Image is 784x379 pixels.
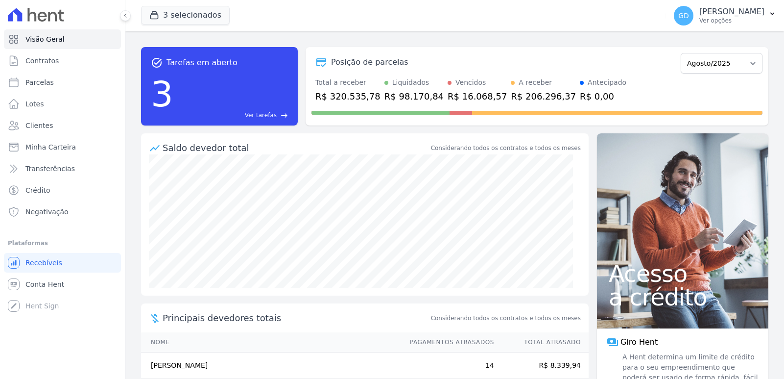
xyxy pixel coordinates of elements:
[281,112,288,119] span: east
[177,111,288,120] a: Ver tarefas east
[401,332,495,353] th: Pagamentos Atrasados
[678,12,689,19] span: GD
[4,94,121,114] a: Lotes
[401,353,495,379] td: 14
[141,6,230,25] button: 3 selecionados
[609,262,757,285] span: Acesso
[4,159,121,178] a: Transferências
[455,77,486,88] div: Vencidos
[25,99,44,109] span: Lotes
[4,275,121,294] a: Conta Hent
[392,77,429,88] div: Liquidados
[4,137,121,157] a: Minha Carteira
[609,285,757,309] span: a crédito
[384,90,444,103] div: R$ 98.170,84
[25,185,50,195] span: Crédito
[431,314,581,323] span: Considerando todos os contratos e todos os meses
[620,336,658,348] span: Giro Hent
[151,57,163,69] span: task_alt
[245,111,277,120] span: Ver tarefas
[151,69,173,120] div: 3
[448,90,507,103] div: R$ 16.068,57
[588,77,626,88] div: Antecipado
[25,164,75,174] span: Transferências
[580,90,626,103] div: R$ 0,00
[4,253,121,273] a: Recebíveis
[25,56,59,66] span: Contratos
[25,279,64,289] span: Conta Hent
[315,90,380,103] div: R$ 320.535,78
[666,2,784,29] button: GD [PERSON_NAME] Ver opções
[25,34,65,44] span: Visão Geral
[141,353,401,379] td: [PERSON_NAME]
[25,121,53,130] span: Clientes
[25,142,76,152] span: Minha Carteira
[166,57,238,69] span: Tarefas em aberto
[495,353,589,379] td: R$ 8.339,94
[4,116,121,135] a: Clientes
[699,17,764,25] p: Ver opções
[8,237,117,249] div: Plataformas
[699,7,764,17] p: [PERSON_NAME]
[163,141,429,154] div: Saldo devedor total
[315,77,380,88] div: Total a receber
[519,77,552,88] div: A receber
[431,144,581,152] div: Considerando todos os contratos e todos os meses
[25,258,62,268] span: Recebíveis
[4,202,121,222] a: Negativação
[141,332,401,353] th: Nome
[25,207,69,217] span: Negativação
[4,180,121,200] a: Crédito
[25,77,54,87] span: Parcelas
[4,29,121,49] a: Visão Geral
[511,90,576,103] div: R$ 206.296,37
[4,73,121,92] a: Parcelas
[4,51,121,71] a: Contratos
[495,332,589,353] th: Total Atrasado
[163,311,429,325] span: Principais devedores totais
[331,56,408,68] div: Posição de parcelas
